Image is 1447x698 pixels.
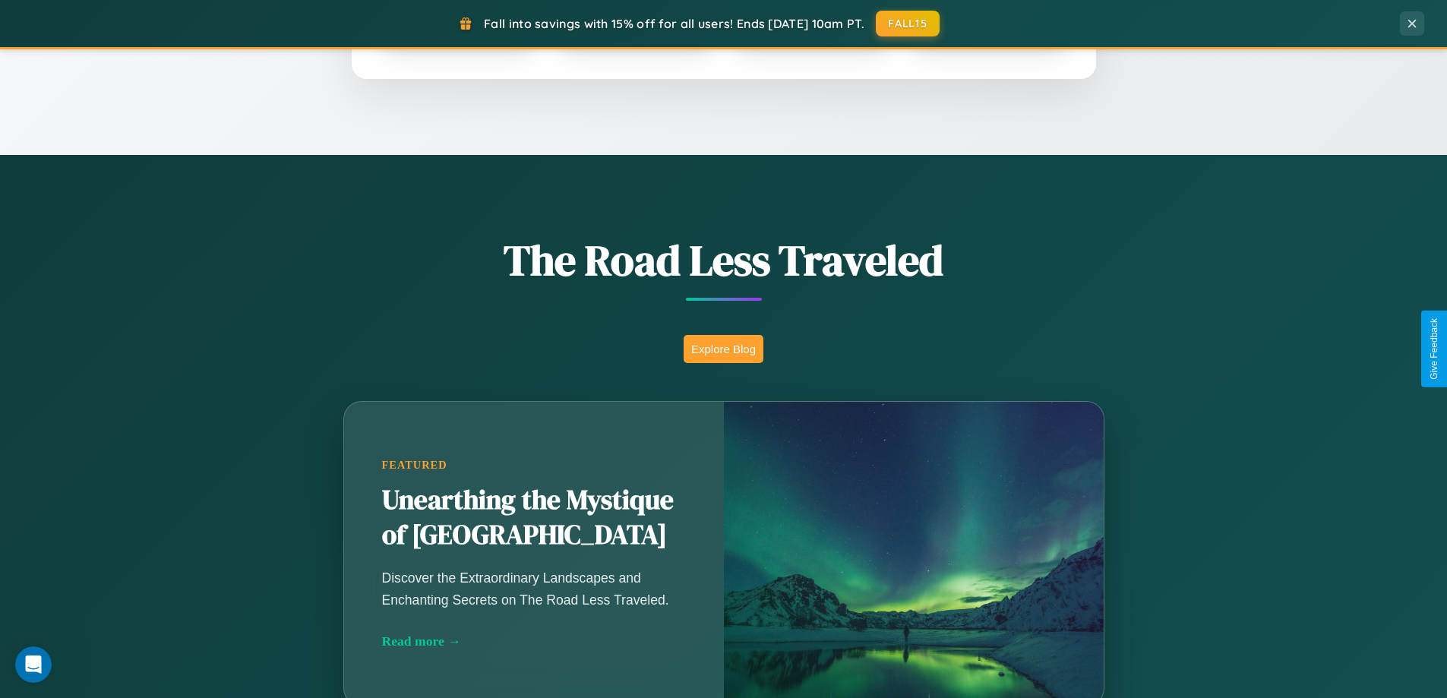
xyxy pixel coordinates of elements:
div: Read more → [382,633,686,649]
div: Featured [382,459,686,472]
h1: The Road Less Traveled [268,231,1180,289]
button: FALL15 [876,11,940,36]
p: Discover the Extraordinary Landscapes and Enchanting Secrets on The Road Less Traveled. [382,567,686,610]
span: Fall into savings with 15% off for all users! Ends [DATE] 10am PT. [484,16,864,31]
iframe: Intercom live chat [15,646,52,683]
h2: Unearthing the Mystique of [GEOGRAPHIC_DATA] [382,483,686,553]
button: Explore Blog [684,335,763,363]
div: Give Feedback [1429,318,1439,380]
